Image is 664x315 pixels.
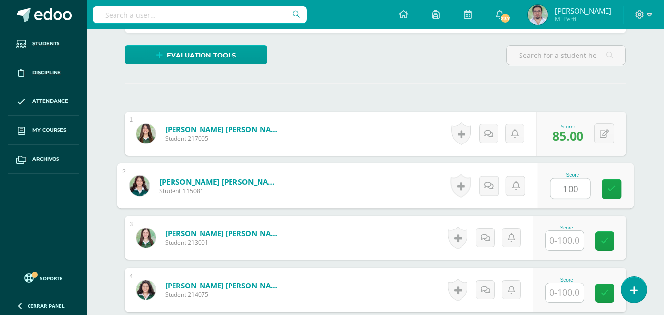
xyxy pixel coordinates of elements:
[165,229,283,238] a: [PERSON_NAME] [PERSON_NAME]
[8,87,79,116] a: Attendance
[550,172,595,178] div: Score
[165,134,283,143] span: Student 217005
[129,175,149,196] img: f838ef393e03f16fe2b12bbba3ee451b.png
[159,176,280,187] a: [PERSON_NAME] [PERSON_NAME]
[32,40,59,48] span: Students
[555,15,611,23] span: Mi Perfil
[500,13,511,24] span: 237
[552,127,583,144] span: 85.00
[8,145,79,174] a: Archivos
[136,124,156,143] img: 6a14ada82c720ff23d4067649101bdce.png
[28,302,65,309] span: Cerrar panel
[545,225,588,230] div: Score
[8,116,79,145] a: My courses
[32,155,59,163] span: Archivos
[165,238,283,247] span: Student 213001
[552,123,583,130] div: Score:
[40,275,63,282] span: Soporte
[32,97,68,105] span: Attendance
[8,58,79,87] a: Discipline
[545,277,588,283] div: Score
[12,271,75,284] a: Soporte
[546,283,584,302] input: 0-100.0
[165,124,283,134] a: [PERSON_NAME] [PERSON_NAME]
[136,228,156,248] img: 124d63325aa063aebc62a137325ad8d6.png
[93,6,307,23] input: Search a user…
[507,46,625,65] input: Search for a student here…
[165,281,283,290] a: [PERSON_NAME] [PERSON_NAME]
[8,29,79,58] a: Students
[32,126,66,134] span: My courses
[555,6,611,16] span: [PERSON_NAME]
[32,69,61,77] span: Discipline
[167,46,236,64] span: Evaluation tools
[136,280,156,300] img: 46403824006f805f397c19a0de9f24e0.png
[125,45,267,64] a: Evaluation tools
[550,179,590,199] input: 0-100.0
[546,231,584,250] input: 0-100.0
[159,187,280,196] span: Student 115081
[528,5,548,25] img: f06f2e3b1dffdd22395e1c7388ef173e.png
[165,290,283,299] span: Student 214075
